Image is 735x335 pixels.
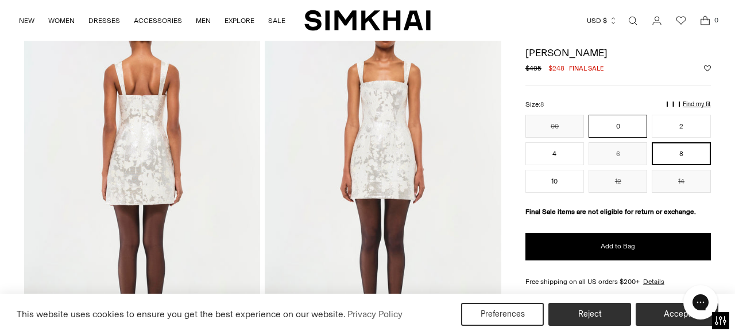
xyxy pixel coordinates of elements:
[196,8,211,33] a: MEN
[601,241,635,251] span: Add to Bag
[589,142,647,165] button: 6
[17,309,346,320] span: This website uses cookies to ensure you get the best experience on our website.
[636,303,718,326] button: Accept
[346,306,404,323] a: Privacy Policy (opens in a new tab)
[694,9,717,32] a: Open cart modal
[461,303,544,326] button: Preferences
[670,9,693,32] a: Wishlist
[652,170,710,193] button: 14
[525,99,544,110] label: Size:
[225,8,254,33] a: EXPLORE
[643,276,664,287] a: Details
[587,8,617,33] button: USD $
[652,142,710,165] button: 8
[134,8,182,33] a: ACCESSORIES
[645,9,668,32] a: Go to the account page
[621,9,644,32] a: Open search modal
[525,115,584,138] button: 00
[678,281,724,324] iframe: Gorgias live chat messenger
[525,142,584,165] button: 4
[704,65,711,72] button: Add to Wishlist
[548,303,631,326] button: Reject
[304,9,431,32] a: SIMKHAI
[711,15,721,25] span: 0
[268,8,285,33] a: SALE
[548,63,564,73] span: $248
[19,8,34,33] a: NEW
[540,101,544,108] span: 8
[589,115,647,138] button: 0
[88,8,120,33] a: DRESSES
[525,276,711,287] div: Free shipping on all US orders $200+
[525,63,541,73] s: $495
[525,48,711,58] h1: [PERSON_NAME]
[525,208,696,216] strong: Final Sale items are not eligible for return or exchange.
[589,170,647,193] button: 12
[525,170,584,193] button: 10
[48,8,75,33] a: WOMEN
[525,233,711,260] button: Add to Bag
[652,115,710,138] button: 2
